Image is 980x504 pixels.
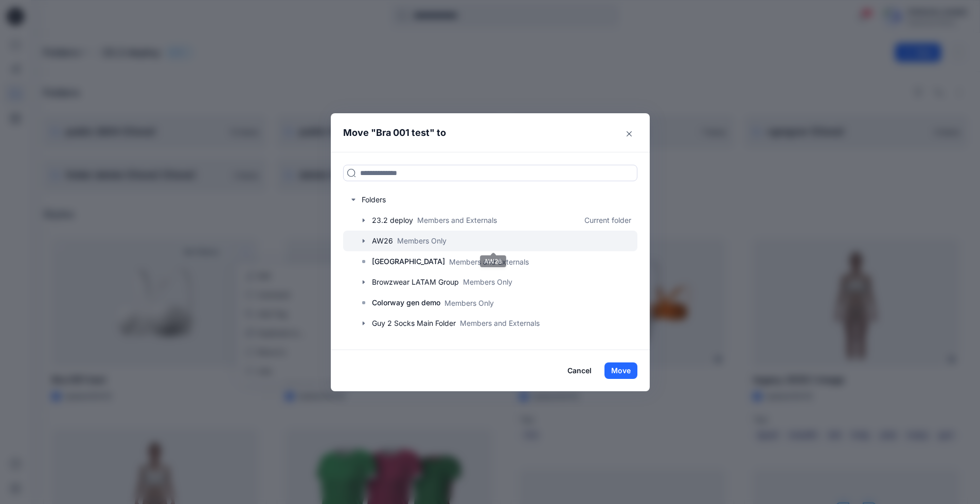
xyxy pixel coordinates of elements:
[372,255,445,268] p: [GEOGRAPHIC_DATA]
[376,126,430,140] p: Bra 001 test
[449,256,529,267] p: Members and Externals
[372,297,440,309] p: Colorway gen demo
[444,298,494,308] p: Members Only
[604,362,637,379] button: Move
[621,126,637,142] button: Close
[561,362,598,379] button: Cancel
[331,113,634,152] header: Move " " to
